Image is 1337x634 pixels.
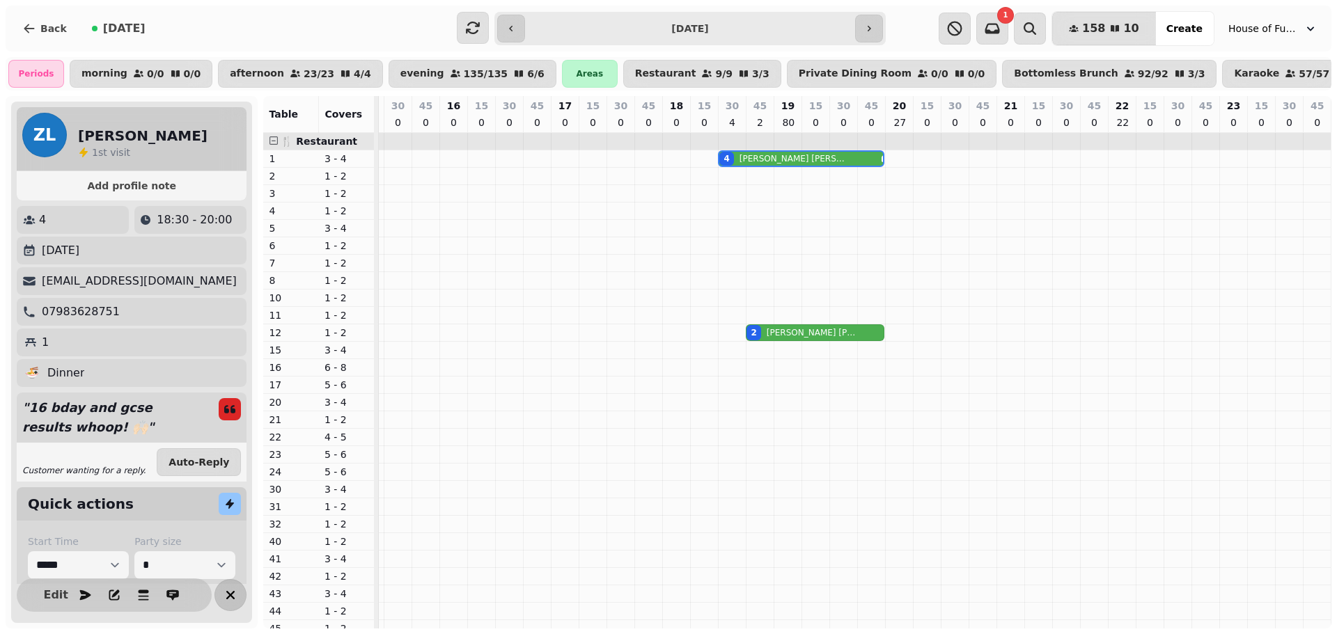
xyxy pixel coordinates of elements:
[751,327,756,338] div: 2
[1283,99,1296,113] p: 30
[269,517,313,531] p: 32
[134,534,235,548] label: Party size
[325,187,369,200] p: 1 - 2
[325,256,369,270] p: 1 - 2
[269,360,313,374] p: 16
[698,116,710,129] p: 0
[269,204,313,218] p: 4
[698,99,711,113] p: 15
[147,69,164,79] p: 0 / 0
[269,239,313,253] p: 6
[269,291,313,305] p: 10
[1014,68,1118,79] p: Bottomless Brunch
[586,99,600,113] p: 15
[269,256,313,270] p: 7
[269,447,313,461] p: 23
[269,308,313,322] p: 11
[269,274,313,287] p: 8
[42,273,237,290] p: [EMAIL_ADDRESS][DOMAIN_NAME]
[787,60,997,88] button: Private Dining Room0/00/0
[28,494,134,514] h2: Quick actions
[1172,116,1183,129] p: 0
[476,116,487,129] p: 0
[22,465,146,476] p: Customer wanting for a reply.
[475,99,488,113] p: 15
[325,360,369,374] p: 6 - 8
[893,116,905,129] p: 27
[531,99,544,113] p: 45
[325,326,369,340] p: 1 - 2
[1312,116,1323,129] p: 0
[1088,99,1101,113] p: 45
[1123,23,1139,34] span: 10
[1032,99,1045,113] p: 15
[724,153,729,164] div: 4
[1188,69,1205,79] p: 3 / 3
[1005,116,1016,129] p: 0
[614,99,627,113] p: 30
[11,12,78,45] button: Back
[325,500,369,514] p: 1 - 2
[447,99,460,113] p: 16
[1060,99,1073,113] p: 30
[587,116,598,129] p: 0
[325,604,369,618] p: 1 - 2
[269,326,313,340] p: 12
[1116,99,1129,113] p: 22
[325,378,369,392] p: 5 - 6
[1283,116,1295,129] p: 0
[269,500,313,514] p: 31
[157,212,232,228] p: 18:30 - 20:00
[25,365,39,381] p: 🍜
[218,60,383,88] button: afternoon23/234/4
[527,69,545,79] p: 6 / 6
[42,242,79,259] p: [DATE]
[1088,116,1100,129] p: 0
[921,99,934,113] p: 15
[389,60,556,88] button: evening135/1356/6
[325,395,369,409] p: 3 - 4
[1003,12,1008,19] span: 1
[977,116,988,129] p: 0
[269,395,313,409] p: 20
[740,153,847,164] p: [PERSON_NAME] [PERSON_NAME]
[47,589,64,601] span: Edit
[419,99,432,113] p: 45
[781,99,795,113] p: 19
[559,116,570,129] p: 0
[269,465,313,479] p: 24
[635,68,696,79] p: Restaurant
[98,147,110,158] span: st
[1082,23,1105,34] span: 158
[1004,99,1017,113] p: 21
[70,60,212,88] button: morning0/00/0
[42,303,120,320] p: 07983628751
[1138,69,1168,79] p: 92 / 92
[866,116,877,129] p: 0
[782,116,793,129] p: 80
[269,109,298,120] span: Table
[325,447,369,461] p: 5 - 6
[325,169,369,183] p: 1 - 2
[354,69,371,79] p: 4 / 4
[752,69,769,79] p: 3 / 3
[809,99,822,113] p: 15
[103,23,146,34] span: [DATE]
[28,534,129,548] label: Start Time
[269,604,313,618] p: 44
[325,430,369,444] p: 4 - 5
[33,181,230,191] span: Add profile note
[269,221,313,235] p: 5
[767,327,857,338] p: [PERSON_NAME] [PERSON_NAME]
[325,291,369,305] p: 1 - 2
[810,116,821,129] p: 0
[949,116,960,129] p: 0
[948,99,962,113] p: 30
[325,308,369,322] p: 1 - 2
[325,109,362,120] span: Covers
[1116,116,1127,129] p: 22
[1166,24,1203,33] span: Create
[269,552,313,566] p: 41
[931,69,948,79] p: 0 / 0
[47,365,84,381] p: Dinner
